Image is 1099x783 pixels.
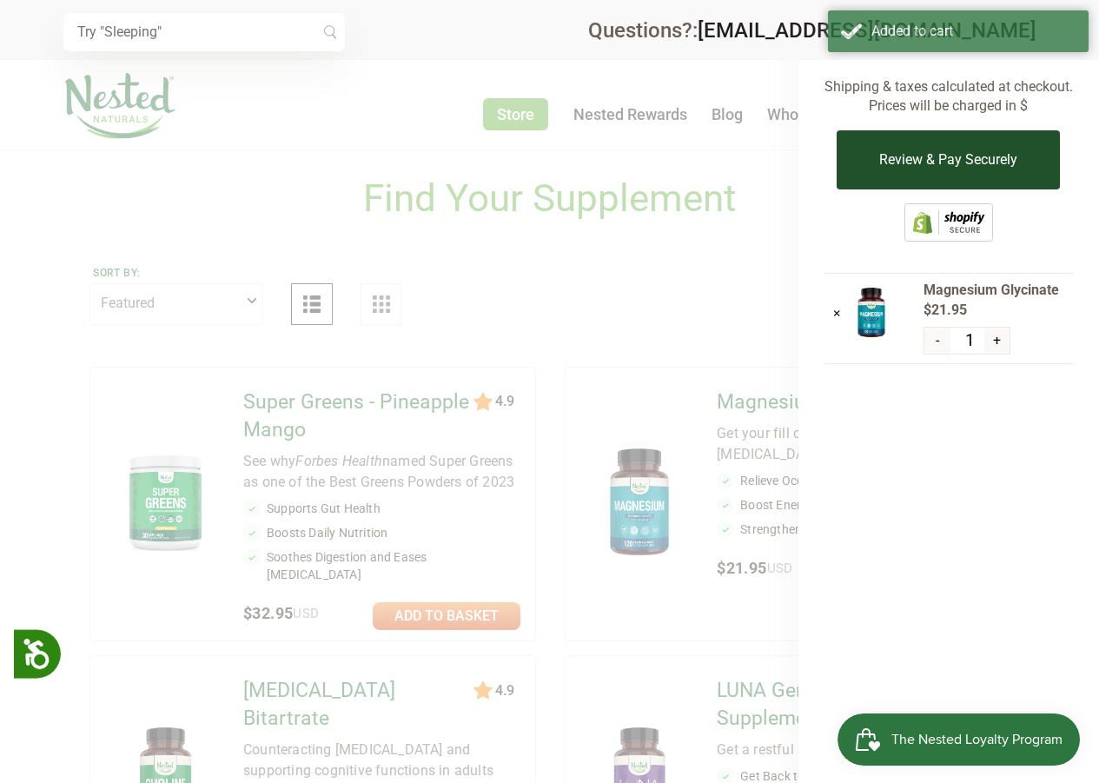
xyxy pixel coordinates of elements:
span: $21.95 [924,301,1073,320]
img: Shopify secure badge [904,203,993,242]
a: × [833,305,841,322]
iframe: Button to open loyalty program pop-up [837,713,1082,766]
span: $21.95 [956,42,1008,61]
div: Added to cart [871,23,1076,39]
button: + [984,328,1010,354]
a: This online store is secured by Shopify [904,229,993,245]
div: Questions?: [588,20,1036,41]
button: Review & Pay Securely [837,130,1060,189]
a: [EMAIL_ADDRESS][DOMAIN_NAME] [698,18,1036,43]
img: Magnesium Glycinate [850,284,893,341]
button: - [924,328,950,354]
p: Shipping & taxes calculated at checkout. Prices will be charged in $ [824,77,1073,116]
input: Try "Sleeping" [63,13,345,51]
span: Magnesium Glycinate [924,281,1073,300]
